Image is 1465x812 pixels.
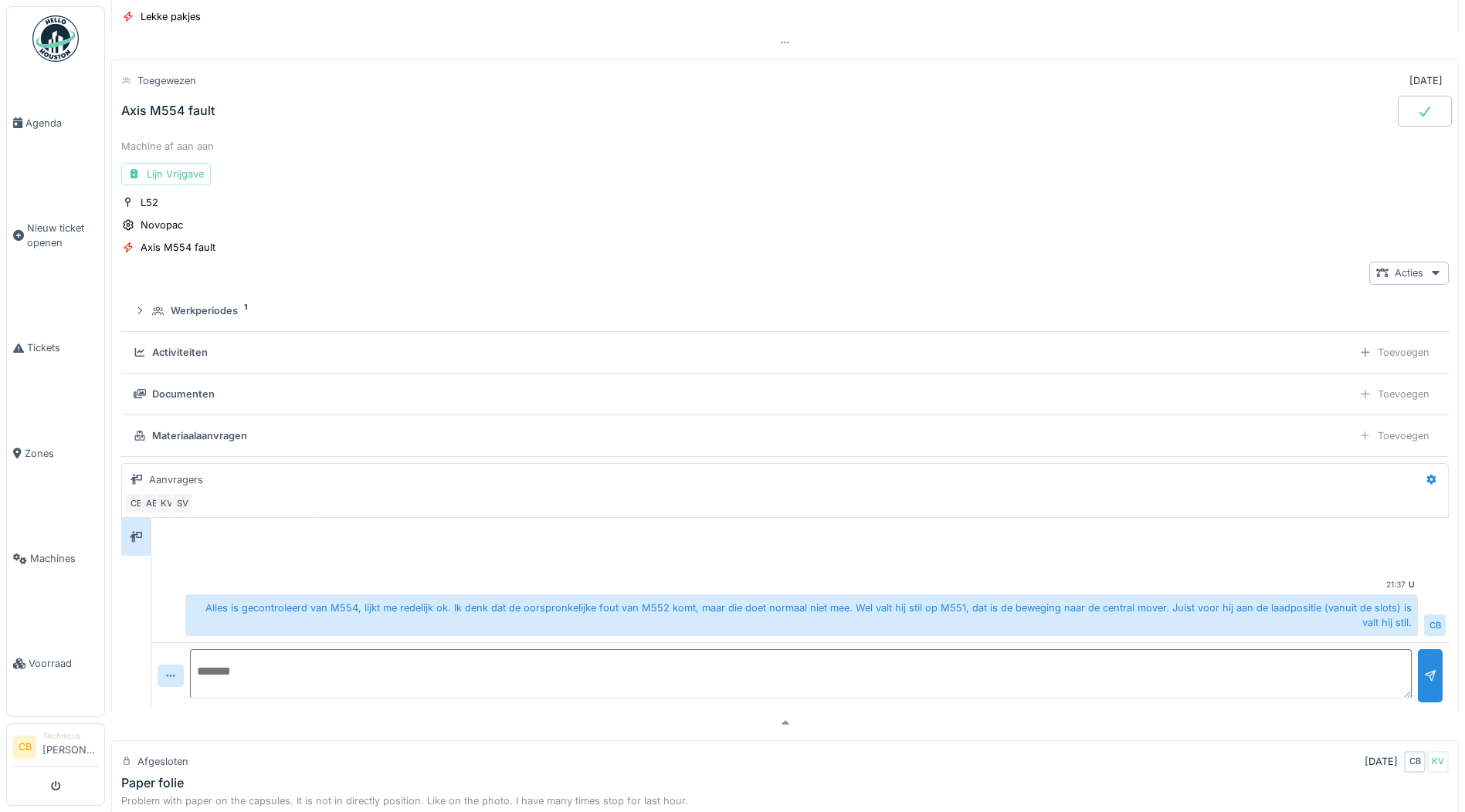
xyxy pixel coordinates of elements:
div: Acties [1369,262,1449,284]
span: Voorraad [29,656,98,671]
div: Paper folie [121,776,184,790]
span: Machines [30,551,98,566]
a: Tickets [7,296,104,401]
div: CB [1424,614,1446,636]
li: CB [13,736,36,759]
div: Activiteiten [152,345,208,360]
div: Toevoegen [1352,383,1436,405]
div: KV [1427,751,1449,773]
div: Documenten [152,387,215,401]
div: Lekke pakjes [141,9,201,24]
span: Tickets [27,340,98,355]
div: Aanvragers [149,472,203,487]
div: Toevoegen [1352,425,1436,447]
img: Badge_color-CXgf-gQk.svg [32,15,79,62]
div: Materiaalaanvragen [152,428,247,443]
summary: DocumentenToevoegen [127,380,1443,408]
div: Axis M554 fault [121,103,215,118]
li: [PERSON_NAME] [42,730,98,763]
div: Technicus [42,730,98,742]
summary: ActiviteitenToevoegen [127,338,1443,367]
div: SV [171,492,193,514]
div: L52 [141,195,158,210]
div: Novopac [141,218,183,232]
div: AB [141,492,162,514]
div: Toegewezen [137,73,196,88]
a: Voorraad [7,611,104,716]
div: Axis M554 fault [141,240,215,255]
div: CB [125,492,147,514]
span: Nieuw ticket openen [27,221,98,250]
span: Zones [25,446,98,461]
div: Problem with paper on the capsules. It is not in directly position. Like on the photo. I have man... [121,793,1449,808]
a: Agenda [7,70,104,175]
div: Machine af aan aan [121,139,1449,154]
div: KV [156,492,178,514]
a: CB Technicus[PERSON_NAME] [13,730,98,767]
summary: Werkperiodes1 [127,297,1443,326]
div: Lijn Vrijgave [121,163,211,185]
a: Nieuw ticket openen [7,175,104,296]
summary: MateriaalaanvragenToevoegen [127,421,1443,450]
span: Agenda [25,116,98,130]
div: CB [1404,751,1426,773]
div: Alles is gecontroleerd van M554, lijkt me redelijk ok. Ik denk dat de oorspronkelijke fout van M5... [185,594,1418,636]
div: [DATE] [1409,73,1443,88]
div: Werkperiodes [171,303,238,318]
div: [DATE] [1365,754,1398,769]
div: Afgesloten [137,754,188,769]
a: Zones [7,401,104,506]
div: Toevoegen [1352,341,1436,364]
div: U [1409,579,1415,590]
div: 21:37 [1386,579,1406,590]
a: Machines [7,506,104,611]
